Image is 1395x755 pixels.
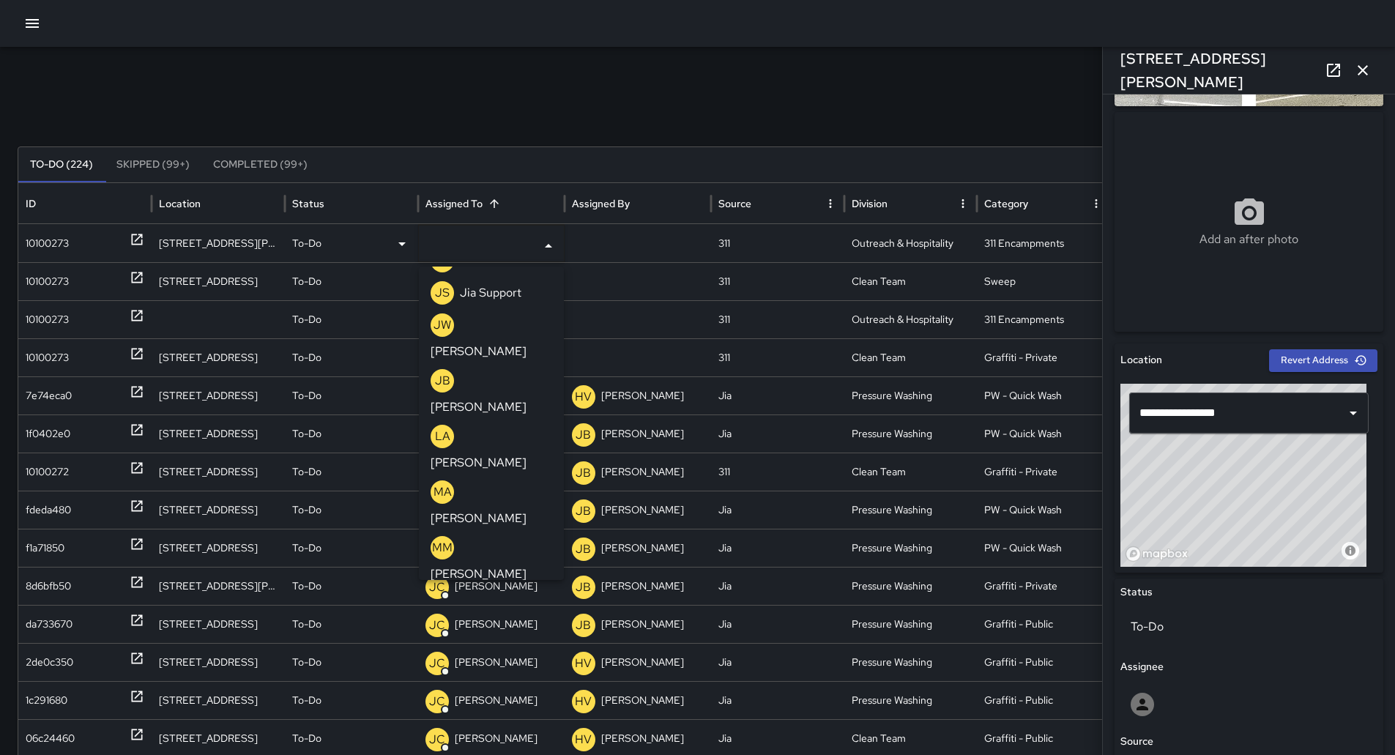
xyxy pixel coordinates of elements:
div: PW - Quick Wash [977,376,1110,414]
p: [PERSON_NAME] [455,606,537,643]
div: 460 Natoma Street [152,681,285,719]
div: 8d6bfb50 [26,568,71,605]
p: [PERSON_NAME] [601,491,684,529]
p: To-Do [292,225,321,262]
p: [PERSON_NAME] [455,568,537,605]
p: JS [435,284,450,302]
button: Skipped (99+) [105,147,201,182]
div: Division [852,197,888,210]
div: Outreach & Hospitality [844,224,978,262]
p: JB [576,502,591,520]
div: 311 [711,262,844,300]
div: Jia [711,529,844,567]
button: To-Do (224) [18,147,105,182]
p: [PERSON_NAME] [431,398,527,416]
div: Location [159,197,201,210]
p: JC [429,731,445,748]
div: Status [292,197,324,210]
div: 311 Encampments [977,224,1110,262]
p: JC [429,579,445,596]
div: 311 [711,300,844,338]
button: Category column menu [1086,193,1106,214]
p: To-Do [292,644,321,681]
div: Pressure Washing [844,567,978,605]
p: [PERSON_NAME] [601,644,684,681]
div: 10100273 [26,263,69,300]
div: 10100273 [26,225,69,262]
div: ID [26,197,36,210]
div: Category [984,197,1028,210]
p: JC [429,693,445,710]
div: PW - Quick Wash [977,491,1110,529]
div: 60 6th Street [152,376,285,414]
div: 311 Encampments [977,300,1110,338]
p: To-Do [292,301,321,338]
div: fdeda480 [26,491,71,529]
div: 508 Natoma Street [152,414,285,453]
p: To-Do [292,263,321,300]
div: 311 [711,338,844,376]
div: 460 Natoma Street [152,643,285,681]
p: JC [429,655,445,672]
div: da733670 [26,606,72,643]
p: [PERSON_NAME] [601,682,684,719]
p: JB [576,617,591,634]
p: [PERSON_NAME] [601,453,684,491]
button: Source column menu [820,193,841,214]
p: To-Do [292,568,321,605]
div: Graffiti - Private [977,338,1110,376]
p: MA [434,483,452,501]
div: 469 Stevenson Street [152,567,285,605]
p: JB [576,540,591,558]
div: Jia [711,376,844,414]
div: 973 Minna Street [152,491,285,529]
p: Jia Support [460,284,521,302]
div: 2de0c350 [26,644,73,681]
p: HV [575,388,592,406]
p: To-Do [292,377,321,414]
p: To-Do [292,339,321,376]
div: 1f0402e0 [26,415,70,453]
div: Pressure Washing [844,529,978,567]
p: [PERSON_NAME] [431,510,527,527]
div: Jia [711,491,844,529]
div: 1179 Mission Street [152,338,285,376]
div: Graffiti - Public [977,643,1110,681]
div: Clean Team [844,338,978,376]
p: JW [434,316,451,334]
div: PW - Quick Wash [977,529,1110,567]
div: Pressure Washing [844,681,978,719]
div: f1a71850 [26,529,64,567]
button: Division column menu [953,193,973,214]
p: HV [575,655,592,672]
p: [PERSON_NAME] [601,606,684,643]
p: [PERSON_NAME] [455,644,537,681]
div: 1c291680 [26,682,67,719]
p: JC [429,617,445,634]
div: Source [718,197,751,210]
div: Sweep [977,262,1110,300]
p: JB [435,372,450,390]
p: JB [576,426,591,444]
div: PW - Quick Wash [977,414,1110,453]
div: 7e74eca0 [26,377,72,414]
p: MM [432,539,453,557]
div: 10100273 [26,301,69,338]
button: Close [538,236,559,256]
div: Pressure Washing [844,491,978,529]
p: HV [575,731,592,748]
p: [PERSON_NAME] [601,377,684,414]
div: Pressure Washing [844,643,978,681]
div: Pressure Washing [844,376,978,414]
p: LA [435,428,450,445]
div: Assigned To [425,197,483,210]
div: Jia [711,681,844,719]
p: [PERSON_NAME] [601,568,684,605]
p: [PERSON_NAME] [431,343,527,360]
div: Clean Team [844,453,978,491]
div: 964 Howard Street [152,224,285,262]
div: 311 [711,224,844,262]
div: Jia [711,414,844,453]
div: 88 5th Street [152,262,285,300]
div: 184 6th Street [152,605,285,643]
